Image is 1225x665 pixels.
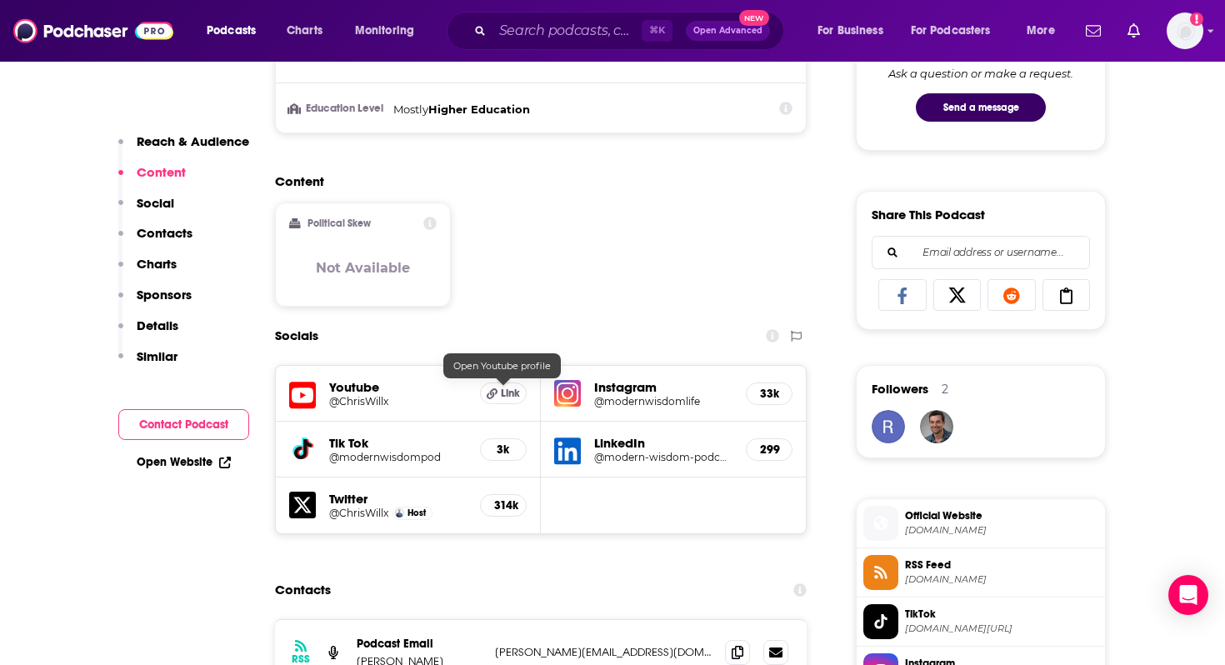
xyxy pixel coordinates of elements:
span: feeds.megaphone.fm [905,573,1098,586]
span: chriswillx.com [905,524,1098,537]
span: Official Website [905,508,1098,523]
h5: 299 [760,442,778,457]
h5: Tik Tok [329,435,467,451]
button: Send a message [916,93,1046,122]
span: New [739,10,769,26]
a: Share on Reddit [987,279,1036,311]
a: @ChrisWillx [329,507,388,519]
h5: LinkedIn [594,435,732,451]
button: Open AdvancedNew [686,21,770,41]
button: open menu [1015,17,1076,44]
input: Search podcasts, credits, & more... [492,17,642,44]
svg: Add a profile image [1190,12,1203,26]
div: Ask a question or make a request. [888,67,1073,80]
div: 2 [942,382,948,397]
a: @modernwisdomlife [594,395,732,407]
div: Open Intercom Messenger [1168,575,1208,615]
a: Show notifications dropdown [1079,17,1107,45]
p: Social [137,195,174,211]
h5: 33k [760,387,778,401]
p: Contacts [137,225,192,241]
button: Content [118,164,186,195]
button: Contacts [118,225,192,256]
h3: Education Level [289,103,387,114]
img: regan.skewes [872,410,905,443]
span: Higher Education [428,102,530,116]
img: iconImage [554,380,581,407]
span: Charts [287,19,322,42]
button: open menu [806,17,904,44]
h5: 314k [494,498,512,512]
a: Copy Link [1042,279,1091,311]
h5: Instagram [594,379,732,395]
img: carsonmyles [920,410,953,443]
p: Content [137,164,186,180]
span: Host [407,507,426,518]
span: Logged in as christina_epic [1167,12,1203,49]
span: More [1027,19,1055,42]
span: Link [501,387,520,400]
button: Show profile menu [1167,12,1203,49]
span: For Podcasters [911,19,991,42]
p: Details [137,317,178,333]
img: Podchaser - Follow, Share and Rate Podcasts [13,15,173,47]
p: Reach & Audience [137,133,249,149]
a: Official Website[DOMAIN_NAME] [863,506,1098,541]
a: @modernwisdompod [329,451,467,463]
p: [PERSON_NAME][EMAIL_ADDRESS][DOMAIN_NAME] [495,645,712,659]
a: Show notifications dropdown [1121,17,1147,45]
a: Share on Facebook [878,279,927,311]
h2: Socials [275,320,318,352]
h3: Not Available [316,260,410,276]
p: Charts [137,256,177,272]
span: Mostly [393,102,428,116]
span: ⌘ K [642,20,672,42]
span: RSS Feed [905,557,1098,572]
button: open menu [195,17,277,44]
a: Charts [276,17,332,44]
span: Monitoring [355,19,414,42]
div: Search followers [872,236,1090,269]
span: tiktok.com/@modernwisdompod [905,622,1098,635]
p: Similar [137,348,177,364]
input: Email address or username... [886,237,1076,268]
span: TikTok [905,607,1098,622]
span: Followers [872,381,928,397]
span: Open Advanced [693,27,762,35]
a: TikTok[DOMAIN_NAME][URL] [863,604,1098,639]
button: Similar [118,348,177,379]
button: Charts [118,256,177,287]
button: Sponsors [118,287,192,317]
a: RSS Feed[DOMAIN_NAME] [863,555,1098,590]
h5: Twitter [329,491,467,507]
a: @modern-wisdom-podcast [594,451,732,463]
a: Open Website [137,455,231,469]
span: For Business [817,19,883,42]
button: open menu [900,17,1015,44]
div: Open Youtube profile [443,353,561,378]
p: Podcast Email [357,637,482,651]
a: Link [480,382,527,404]
button: Social [118,195,174,226]
h5: 3k [494,442,512,457]
h3: Share This Podcast [872,207,985,222]
h2: Contacts [275,574,331,606]
img: Chris Williamson [395,508,404,517]
p: Sponsors [137,287,192,302]
button: Contact Podcast [118,409,249,440]
button: Details [118,317,178,348]
div: Search podcasts, credits, & more... [462,12,800,50]
span: Podcasts [207,19,256,42]
button: open menu [343,17,436,44]
h2: Political Skew [307,217,371,229]
img: User Profile [1167,12,1203,49]
button: Reach & Audience [118,133,249,164]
